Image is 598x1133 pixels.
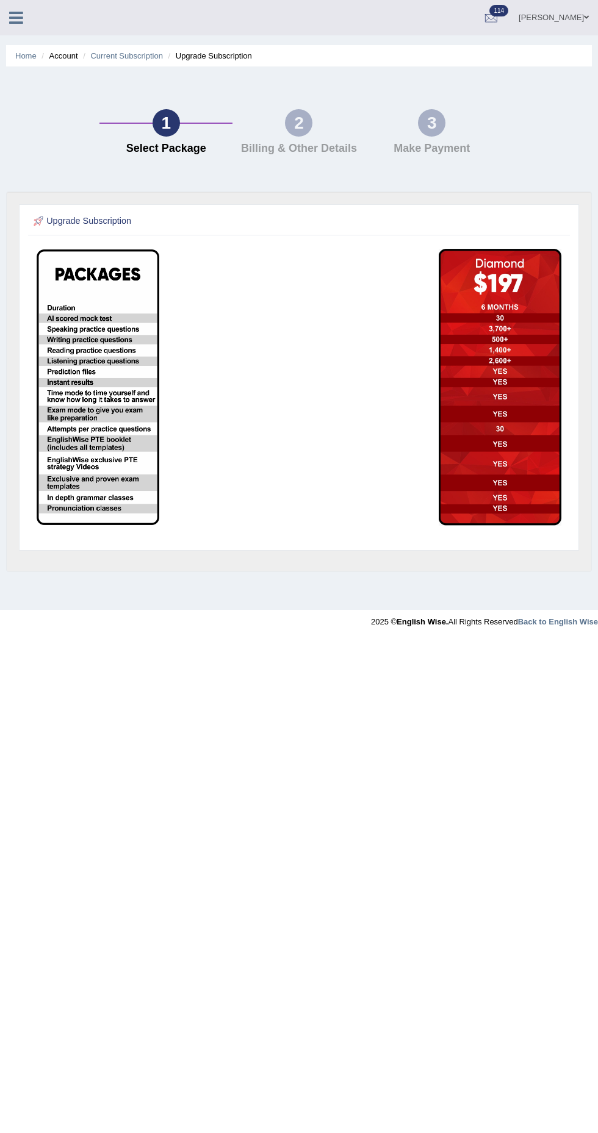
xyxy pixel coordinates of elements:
strong: English Wise. [397,617,448,626]
h2: Upgrade Subscription [31,213,364,229]
li: Account [38,50,77,62]
div: 2 [285,109,312,137]
a: Current Subscription [90,51,163,60]
img: aud-diamond.png [439,249,561,526]
h4: Billing & Other Details [239,143,359,155]
img: EW package [37,249,159,525]
h4: Select Package [106,143,226,155]
span: 114 [489,5,508,16]
div: 2025 © All Rights Reserved [371,610,598,627]
div: 3 [418,109,445,137]
li: Upgrade Subscription [165,50,252,62]
div: 1 [153,109,180,137]
a: Home [15,51,37,60]
a: Back to English Wise [518,617,598,626]
h4: Make Payment [372,143,492,155]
